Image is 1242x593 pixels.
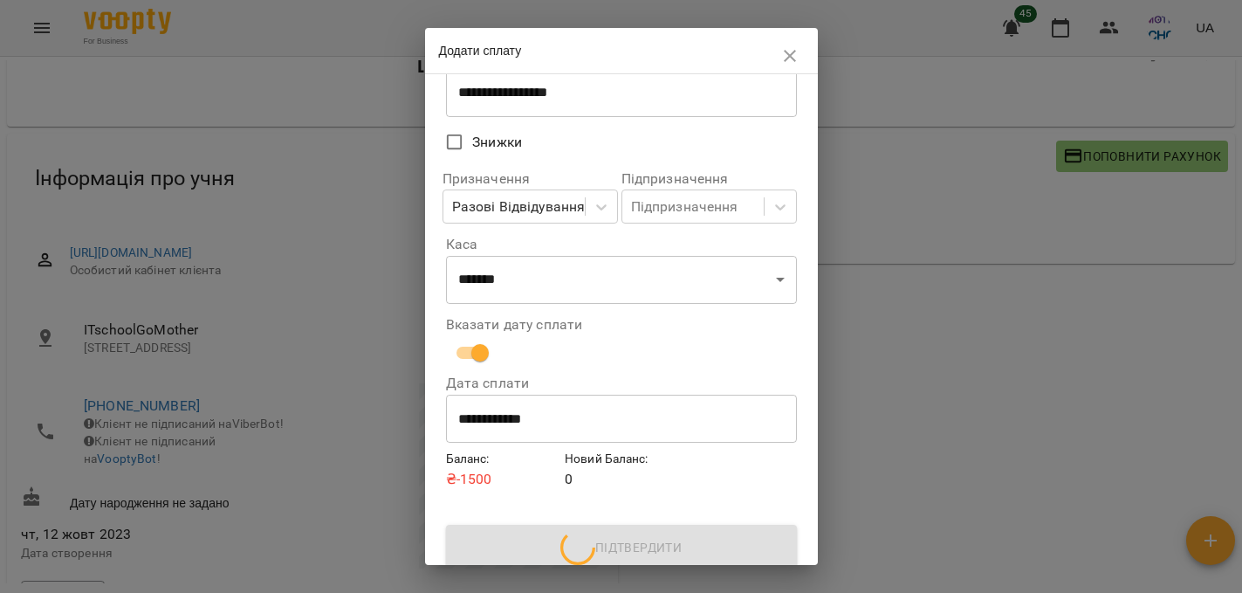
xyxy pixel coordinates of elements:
[561,446,681,493] div: 0
[446,318,797,332] label: Вказати дату сплати
[631,197,738,217] div: Підпризначення
[446,238,797,252] label: Каса
[446,376,797,390] label: Дата сплати
[443,172,618,186] label: Призначення
[472,132,522,153] span: Знижки
[439,44,522,58] span: Додати сплату
[452,197,586,217] div: Разові Відвідування
[621,172,797,186] label: Підпризначення
[446,469,559,490] p: ₴ -1500
[565,450,677,469] h6: Новий Баланс :
[446,450,559,469] h6: Баланс :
